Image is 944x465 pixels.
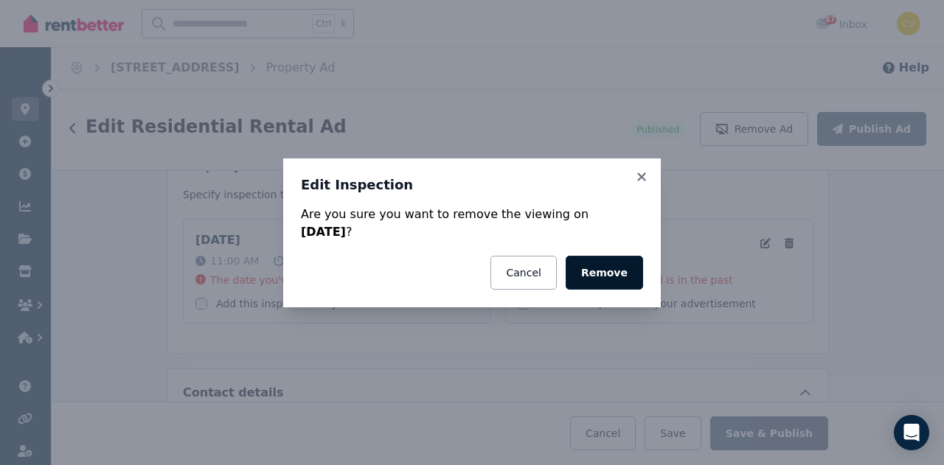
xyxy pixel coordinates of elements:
[566,256,643,290] button: Remove
[301,225,346,239] strong: [DATE]
[301,206,643,241] div: Are you sure you want to remove the viewing on ?
[490,256,556,290] button: Cancel
[301,176,643,194] h3: Edit Inspection
[894,415,929,450] div: Open Intercom Messenger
